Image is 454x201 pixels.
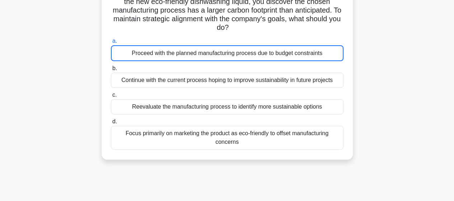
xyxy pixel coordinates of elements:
div: Focus primarily on marketing the product as eco-friendly to offset manufacturing concerns [111,126,343,150]
div: Reevaluate the manufacturing process to identify more sustainable options [111,99,343,114]
div: Proceed with the planned manufacturing process due to budget constraints [111,45,343,61]
span: c. [112,92,117,98]
span: a. [112,38,117,44]
span: b. [112,65,117,71]
div: Continue with the current process hoping to improve sustainability in future projects [111,73,343,88]
span: d. [112,118,117,124]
